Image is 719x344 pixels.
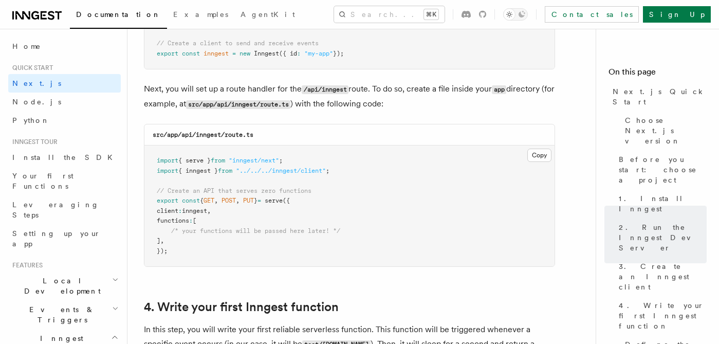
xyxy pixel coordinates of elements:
span: : [178,207,182,214]
span: Leveraging Steps [12,201,99,219]
code: src/app/api/inngest/route.ts [153,131,253,138]
span: Quick start [8,64,53,72]
span: export [157,197,178,204]
span: "inngest/next" [229,157,279,164]
a: Documentation [70,3,167,29]
a: Setting up your app [8,224,121,253]
span: /* your functions will be passed here later! */ [171,227,340,234]
a: 3. Create an Inngest client [615,257,707,296]
a: Node.js [8,93,121,111]
p: Next, you will set up a route handler for the route. To do so, create a file inside your director... [144,82,555,112]
button: Events & Triggers [8,300,121,329]
span: from [211,157,225,164]
span: ({ [283,197,290,204]
span: ({ id [279,50,297,57]
span: = [257,197,261,204]
span: Documentation [76,10,161,19]
button: Local Development [8,271,121,300]
span: from [218,167,232,174]
span: , [160,237,164,244]
a: Examples [167,3,234,28]
span: }); [157,247,168,255]
span: 4. Write your first Inngest function [619,300,707,331]
a: Python [8,111,121,130]
span: ; [326,167,329,174]
button: Copy [527,149,551,162]
span: = [232,50,236,57]
span: Local Development [8,276,112,296]
span: , [207,207,211,214]
a: Contact sales [545,6,639,23]
a: Home [8,37,121,56]
span: Features [8,261,43,269]
span: Examples [173,10,228,19]
span: GET [204,197,214,204]
span: serve [265,197,283,204]
span: , [214,197,218,204]
span: export [157,50,178,57]
code: app [492,85,506,94]
span: Your first Functions [12,172,73,190]
span: import [157,157,178,164]
span: : [297,50,301,57]
button: Toggle dark mode [503,8,528,21]
span: import [157,167,178,174]
span: Inngest [254,50,279,57]
span: 3. Create an Inngest client [619,261,707,292]
span: , [236,197,239,204]
span: new [239,50,250,57]
a: Sign Up [643,6,711,23]
span: Events & Triggers [8,304,112,325]
span: Install the SDK [12,153,119,161]
span: { inngest } [178,167,218,174]
a: 1. Install Inngest [615,189,707,218]
span: // Create an API that serves zero functions [157,187,311,194]
span: 1. Install Inngest [619,193,707,214]
span: AgentKit [241,10,295,19]
span: Before you start: choose a project [619,154,707,185]
span: "my-app" [304,50,333,57]
span: POST [222,197,236,204]
span: Next.js Quick Start [613,86,707,107]
span: Python [12,116,50,124]
span: { serve } [178,157,211,164]
span: Inngest tour [8,138,58,146]
a: AgentKit [234,3,301,28]
a: 4. Write your first Inngest function [615,296,707,335]
span: Home [12,41,41,51]
span: // Create a client to send and receive events [157,40,319,47]
code: /api/inngest [302,85,348,94]
a: 2. Run the Inngest Dev Server [615,218,707,257]
span: client [157,207,178,214]
span: }); [333,50,344,57]
span: [ [193,217,196,224]
a: 4. Write your first Inngest function [144,300,339,314]
span: Next.js [12,79,61,87]
span: Choose Next.js version [625,115,707,146]
a: Your first Functions [8,167,121,195]
span: Setting up your app [12,229,101,248]
span: } [254,197,257,204]
span: ] [157,237,160,244]
span: PUT [243,197,254,204]
span: ; [279,157,283,164]
a: Choose Next.js version [621,111,707,150]
a: Next.js [8,74,121,93]
h4: On this page [609,66,707,82]
span: "../../../inngest/client" [236,167,326,174]
span: : [189,217,193,224]
code: src/app/api/inngest/route.ts [186,100,290,109]
button: Search...⌘K [334,6,445,23]
span: Node.js [12,98,61,106]
span: functions [157,217,189,224]
span: const [182,197,200,204]
span: 2. Run the Inngest Dev Server [619,222,707,253]
span: inngest [204,50,229,57]
span: inngest [182,207,207,214]
a: Install the SDK [8,148,121,167]
kbd: ⌘K [424,9,438,20]
a: Leveraging Steps [8,195,121,224]
span: { [200,197,204,204]
a: Next.js Quick Start [609,82,707,111]
a: Before you start: choose a project [615,150,707,189]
